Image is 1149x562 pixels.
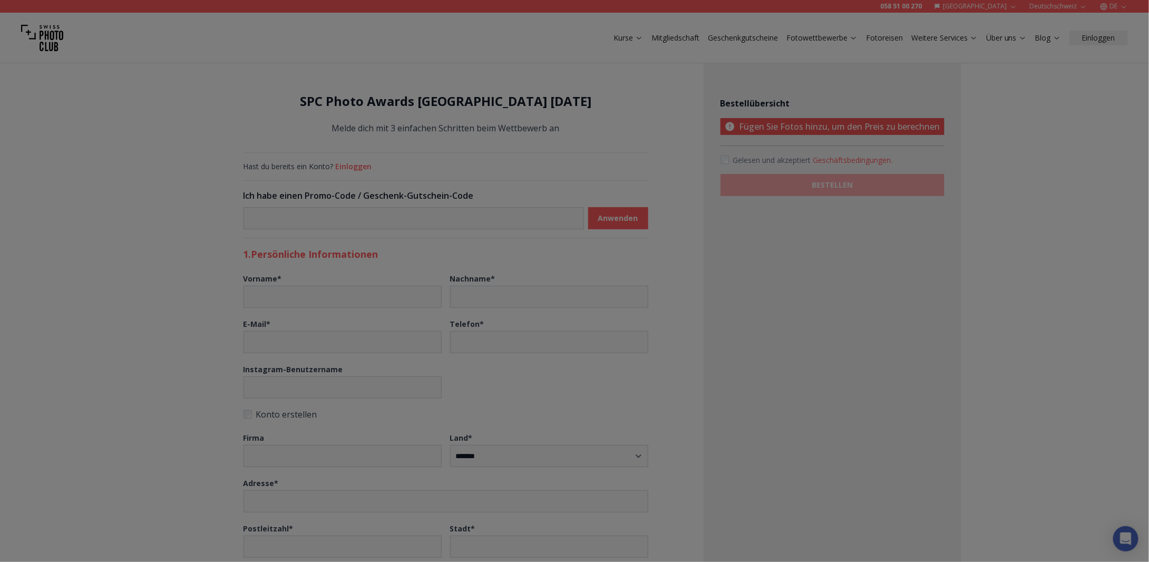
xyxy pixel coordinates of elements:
a: Weitere Services [911,33,978,43]
input: Adresse* [244,490,648,512]
b: BESTELLEN [812,180,853,190]
span: Gelesen und akzeptiert [733,155,813,165]
a: Kurse [614,33,643,43]
div: Open Intercom Messenger [1113,526,1138,551]
b: Firma [244,433,265,443]
b: Land * [450,433,473,443]
h2: 1. Persönliche Informationen [244,247,648,261]
img: Swiss photo club [21,17,63,59]
input: Instagram-Benutzername [244,376,442,399]
input: Firma [244,445,442,467]
h4: Bestellübersicht [720,97,944,110]
button: Geschenkgutscheine [704,31,782,45]
button: Einloggen [336,161,372,172]
button: Weitere Services [907,31,982,45]
div: Melde dich mit 3 einfachen Schritten beim Wettbewerb an [244,93,648,135]
button: Accept termsGelesen und akzeptiert [813,155,893,166]
b: E-Mail * [244,319,271,329]
b: Vorname * [244,274,282,284]
input: Nachname* [450,286,648,308]
p: Fügen Sie Fotos hinzu, um den Preis zu berechnen [720,118,944,135]
b: Postleitzahl * [244,524,294,534]
b: Adresse * [244,478,279,488]
input: Vorname* [244,286,442,308]
button: Anwenden [588,207,648,229]
h3: Ich habe einen Promo-Code / Geschenk-Gutschein-Code [244,189,648,202]
a: Über uns [986,33,1027,43]
button: Mitgliedschaft [647,31,704,45]
b: Instagram-Benutzername [244,364,343,374]
h1: SPC Photo Awards [GEOGRAPHIC_DATA] [DATE] [244,93,648,110]
b: Stadt * [450,524,475,534]
input: Accept terms [720,156,729,164]
button: Über uns [982,31,1031,45]
button: BESTELLEN [720,174,944,196]
a: 058 51 00 270 [880,2,922,11]
label: Konto erstellen [244,407,648,422]
button: Einloggen [1069,31,1128,45]
a: Mitgliedschaft [651,33,699,43]
input: Telefon* [450,331,648,353]
button: Fotoreisen [862,31,907,45]
b: Anwenden [598,213,638,224]
b: Nachname * [450,274,495,284]
a: Blog [1035,33,1061,43]
b: Telefon * [450,319,484,329]
button: Kurse [609,31,647,45]
input: Stadt* [450,536,648,558]
input: Konto erstellen [244,410,252,419]
a: Fotowettbewerbe [786,33,858,43]
input: Postleitzahl* [244,536,442,558]
input: E-Mail* [244,331,442,353]
button: Blog [1031,31,1065,45]
select: Land* [450,445,648,467]
a: Fotoreisen [866,33,903,43]
button: Fotowettbewerbe [782,31,862,45]
a: Geschenkgutscheine [708,33,778,43]
div: Hast du bereits ein Konto? [244,161,648,172]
